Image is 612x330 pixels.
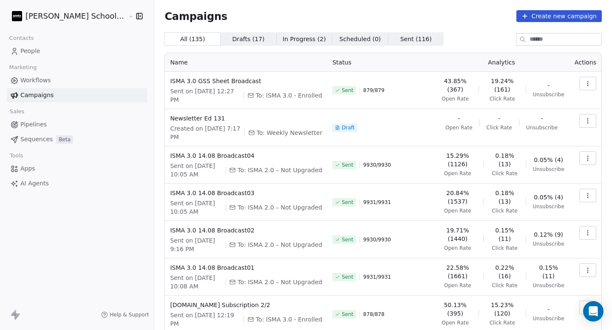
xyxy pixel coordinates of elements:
[25,11,126,22] span: [PERSON_NAME] School of Finance LLP
[439,226,476,243] span: 19.71% (1440)
[442,95,469,102] span: Open Rate
[110,311,149,318] span: Help & Support
[256,315,322,324] span: To: ISMA 3.0 - Enrolled
[490,95,515,102] span: Click Rate
[20,120,47,129] span: Pipelines
[170,77,322,85] span: ISMA 3.0 GSS Sheet Broadcast
[490,319,515,326] span: Click Rate
[400,35,432,44] span: Sent ( 116 )
[170,114,322,123] span: Newsletter Ed 131
[7,162,147,176] a: Apps
[363,311,385,318] span: 878 / 878
[342,274,353,280] span: Sent
[534,156,563,164] span: 0.05% (4)
[533,263,564,280] span: 0.15% (11)
[20,47,40,56] span: People
[533,203,564,210] span: Unsubscribe
[342,124,354,131] span: Draft
[363,236,391,243] span: 9930 / 9930
[170,87,240,104] span: Sent on [DATE] 12:27 PM
[170,226,322,235] span: ISMA 3.0 14.08 Broadcast02
[20,179,49,188] span: AI Agents
[170,301,322,309] span: [DOMAIN_NAME] Subscription 2/2
[170,124,241,141] span: Created on [DATE] 7:17 PM
[20,135,53,144] span: Sequences
[458,114,460,123] span: -
[490,226,518,243] span: 0.15% (11)
[445,124,473,131] span: Open Rate
[547,305,550,313] span: -
[20,91,54,100] span: Campaigns
[363,199,391,206] span: 9931 / 9931
[490,189,518,206] span: 0.18% (13)
[7,176,147,190] a: AI Agents
[6,149,27,162] span: Tools
[7,88,147,102] a: Campaigns
[439,151,476,168] span: 15.29% (1126)
[486,77,519,94] span: 19.24% (161)
[492,170,517,177] span: Click Rate
[232,35,265,44] span: Drafts ( 17 )
[10,9,122,23] button: [PERSON_NAME] School of Finance LLP
[327,53,433,72] th: Status
[492,245,517,252] span: Click Rate
[7,44,147,58] a: People
[6,105,28,118] span: Sales
[342,311,353,318] span: Sent
[170,162,222,179] span: Sent on [DATE] 10:05 AM
[433,53,569,72] th: Analytics
[342,87,353,94] span: Sent
[170,151,322,160] span: ISMA 3.0 14.08 Broadcast04
[12,11,22,21] img: Zeeshan%20Neck%20Print%20Dark.png
[526,124,558,131] span: Unsubscribe
[7,117,147,131] a: Pipelines
[547,81,550,89] span: -
[170,236,222,253] span: Sent on [DATE] 9:16 PM
[541,114,543,123] span: -
[363,87,385,94] span: 879 / 879
[363,274,391,280] span: 9931 / 9931
[238,278,322,286] span: To: ISMA 2.0 – Not Upgraded
[498,114,500,123] span: -
[442,319,469,326] span: Open Rate
[444,245,471,252] span: Open Rate
[7,132,147,146] a: SequencesBeta
[56,135,73,144] span: Beta
[533,241,564,247] span: Unsubscribe
[534,230,563,239] span: 0.12% (9)
[238,166,322,174] span: To: ISMA 2.0 – Not Upgraded
[170,199,222,216] span: Sent on [DATE] 10:05 AM
[170,274,222,291] span: Sent on [DATE] 10:08 AM
[492,207,517,214] span: Click Rate
[164,10,227,22] span: Campaigns
[20,76,51,85] span: Workflows
[439,301,472,318] span: 50.13% (395)
[170,189,322,197] span: ISMA 3.0 14.08 Broadcast03
[534,193,563,201] span: 0.05% (4)
[439,189,476,206] span: 20.84% (1537)
[256,91,322,100] span: To: ISMA 3.0 - Enrolled
[340,35,381,44] span: Scheduled ( 0 )
[516,10,602,22] button: Create new campaign
[342,199,353,206] span: Sent
[101,311,149,318] a: Help & Support
[342,162,353,168] span: Sent
[6,61,40,74] span: Marketing
[490,151,518,168] span: 0.18% (13)
[363,162,391,168] span: 9930 / 9930
[444,207,471,214] span: Open Rate
[444,170,471,177] span: Open Rate
[533,166,564,173] span: Unsubscribe
[439,263,476,280] span: 22.58% (1661)
[7,73,147,87] a: Workflows
[165,53,327,72] th: Name
[444,282,471,289] span: Open Rate
[583,301,603,322] div: Open Intercom Messenger
[533,91,564,98] span: Unsubscribe
[257,129,323,137] span: To: Weekly Newsletter
[490,263,518,280] span: 0.22% (16)
[533,282,564,289] span: Unsubscribe
[238,241,322,249] span: To: ISMA 2.0 – Not Upgraded
[283,35,326,44] span: In Progress ( 2 )
[238,203,322,212] span: To: ISMA 2.0 – Not Upgraded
